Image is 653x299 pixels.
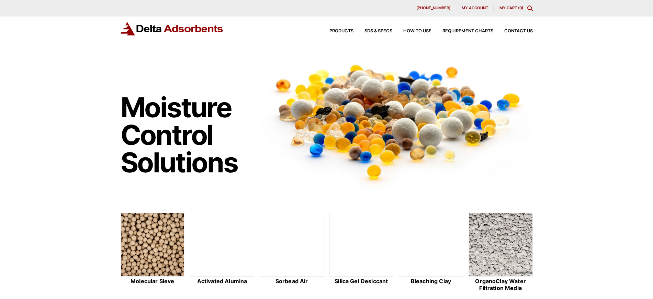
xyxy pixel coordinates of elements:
[121,22,224,35] img: Delta Adsorbents
[392,29,431,33] a: How to Use
[329,29,353,33] span: Products
[456,6,494,11] a: My account
[121,94,253,176] h1: Moisture Control Solutions
[260,52,533,191] img: Image
[329,278,394,285] h2: Silica Gel Desiccant
[527,6,533,11] div: Toggle Modal Content
[462,6,488,10] span: My account
[442,29,493,33] span: Requirement Charts
[431,29,493,33] a: Requirement Charts
[504,29,533,33] span: Contact Us
[403,29,431,33] span: How to Use
[469,213,533,292] a: OrganoClay Water Filtration Media
[121,278,185,285] h2: Molecular Sieve
[121,213,185,292] a: Molecular Sieve
[399,213,463,292] a: Bleaching Clay
[469,278,533,291] h2: OrganoClay Water Filtration Media
[260,278,324,285] h2: Sorbead Air
[353,29,392,33] a: SDS & SPECS
[329,213,394,292] a: Silica Gel Desiccant
[260,213,324,292] a: Sorbead Air
[399,278,463,285] h2: Bleaching Clay
[416,6,450,10] span: [PHONE_NUMBER]
[519,6,522,10] span: 0
[190,213,254,292] a: Activated Alumina
[190,278,254,285] h2: Activated Alumina
[364,29,392,33] span: SDS & SPECS
[493,29,533,33] a: Contact Us
[411,6,456,11] a: [PHONE_NUMBER]
[499,6,523,10] a: My Cart (0)
[318,29,353,33] a: Products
